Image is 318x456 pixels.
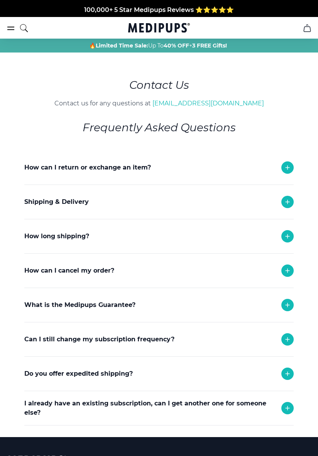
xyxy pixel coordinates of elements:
[24,232,89,241] p: How long shipping?
[84,6,234,14] span: 100,000+ 5 Star Medipups Reviews ⭐️⭐️⭐️⭐️⭐️
[298,19,316,37] button: cart
[89,42,227,49] span: 🔥 Up To +
[24,288,256,342] div: Any refund request and cancellation are subject to approval and turn around time is 24-48 hours. ...
[24,369,133,378] p: Do you offer expedited shipping?
[24,266,114,275] p: How can I cancel my order?
[152,100,264,107] a: [EMAIL_ADDRESS][DOMAIN_NAME]
[24,253,256,283] div: Each order takes 1-2 business days to be delivered.
[24,197,89,207] p: Shipping & Delivery
[6,24,15,33] button: burger-menu
[24,335,174,344] p: Can I still change my subscription frequency?
[24,391,256,420] div: Yes we do! Please reach out to support and we will try to accommodate any request.
[19,19,29,38] button: search
[128,22,190,35] a: Medipups
[24,300,135,310] p: What is the Medipups Guarantee?
[6,99,312,108] p: Contact us for any questions at
[24,163,151,172] p: How can I return or exchange an item?
[24,399,274,417] p: I already have an existing subscription, can I get another one for someone else?
[24,120,294,135] h6: Frequently Asked Questions
[6,77,312,93] h1: Contact Us
[24,356,256,386] div: Yes you can. Simply reach out to support and we will adjust your monthly deliveries!
[24,322,256,368] div: If you received the wrong product or your product was damaged in transit, we will replace it with...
